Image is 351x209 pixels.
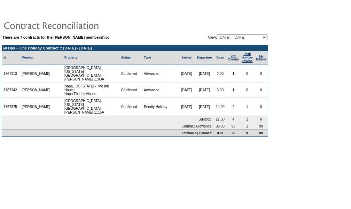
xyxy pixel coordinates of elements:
[240,64,255,83] td: 0
[227,123,240,130] td: 99
[178,64,195,83] td: [DATE]
[2,116,214,123] td: Subtotal:
[64,56,77,59] a: Property
[178,83,195,98] td: [DATE]
[63,98,120,116] td: [GEOGRAPHIC_DATA], [US_STATE] - [GEOGRAPHIC_DATA] [PERSON_NAME] 1115A
[173,34,267,40] td: View:
[195,98,214,116] td: [DATE]
[240,123,255,130] td: 1
[142,98,178,116] td: Priority Holiday
[227,116,240,123] td: 4
[214,83,227,98] td: 6.00
[254,123,268,130] td: 99
[181,56,192,59] a: Arrival
[214,130,227,136] td: 3.00
[214,123,227,130] td: 30.00
[2,123,214,130] td: Contract Allowance:
[197,56,212,59] a: Departure
[121,56,131,59] a: Status
[240,83,255,98] td: 0
[2,130,214,136] td: Remaining Balance:
[240,116,255,123] td: 1
[195,64,214,83] td: [DATE]
[240,98,255,116] td: 1
[227,64,240,83] td: 1
[20,64,52,83] td: [PERSON_NAME]
[254,83,268,98] td: 0
[2,45,268,51] td: 60 Day – One Holiday Contract :: [DATE] - [DATE]
[254,98,268,116] td: 0
[227,83,240,98] td: 1
[256,54,266,61] a: SGTokens
[227,98,240,116] td: 2
[178,98,195,116] td: [DATE]
[20,98,52,116] td: [PERSON_NAME]
[63,64,120,83] td: [GEOGRAPHIC_DATA], [US_STATE] - [GEOGRAPHIC_DATA] [PERSON_NAME] 1103A
[20,83,52,98] td: [PERSON_NAME]
[214,64,227,83] td: 7.00
[240,130,255,136] td: 0
[120,98,143,116] td: Confirmed
[254,64,268,83] td: 0
[2,35,109,39] b: There are 7 contracts for the [PERSON_NAME] membership:
[142,64,178,83] td: Advanced
[22,56,34,59] a: Member
[242,52,253,63] a: Peak HolidayTokens
[2,83,20,98] td: 1767342
[2,51,20,64] td: Id
[254,116,268,123] td: 0
[120,83,143,98] td: Confirmed
[144,56,151,59] a: Type
[216,56,224,59] a: Days
[120,64,143,83] td: Confirmed
[2,98,20,116] td: 1767375
[2,64,20,83] td: 1767313
[195,83,214,98] td: [DATE]
[214,98,227,116] td: 14.00
[254,130,268,136] td: 99
[142,83,178,98] td: Advanced
[3,18,143,32] img: pgTtlContractReconciliation.gif
[214,116,227,123] td: 27.00
[227,130,240,136] td: 95
[228,54,239,61] a: ARTokens
[63,83,120,98] td: Napa, [US_STATE] - The Ink House Napa The Ink House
